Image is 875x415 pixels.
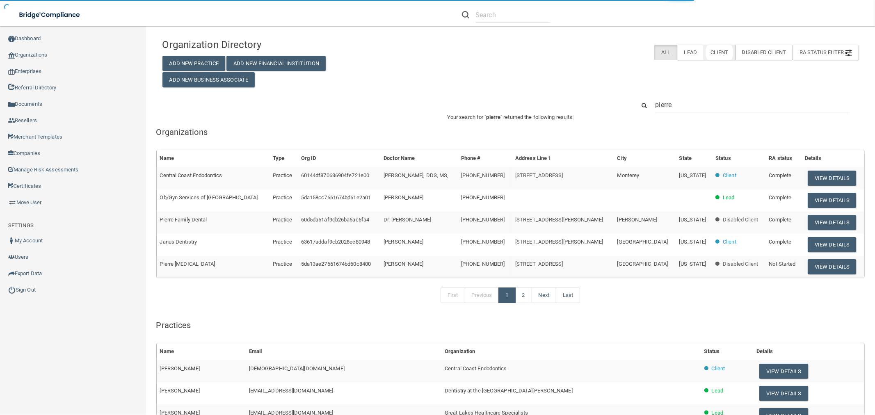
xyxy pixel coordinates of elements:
span: [PHONE_NUMBER] [461,194,505,201]
img: ic-search.3b580494.png [462,11,469,18]
th: Details [753,343,864,360]
span: [PERSON_NAME] [384,261,423,267]
th: RA status [766,150,802,167]
span: [GEOGRAPHIC_DATA] [617,261,668,267]
span: Central Coast Endodontics [160,172,222,178]
span: Central Coast Endodontics [445,365,507,372]
th: Email [246,343,441,360]
img: enterprise.0d942306.png [8,69,15,75]
p: Lead [723,193,734,203]
img: icon-users.e205127d.png [8,254,15,260]
button: View Details [808,171,856,186]
h4: Organization Directory [162,39,386,50]
span: Pierre Family Dental [160,217,207,223]
span: [PHONE_NUMBER] [461,261,505,267]
span: 60144df870636904fe721e00 [301,172,369,178]
span: Practice [273,172,292,178]
span: Janus Dentistry [160,239,197,245]
img: ic_power_dark.7ecde6b1.png [8,286,16,294]
span: [STREET_ADDRESS] [515,261,563,267]
button: View Details [808,237,856,252]
button: Add New Business Associate [162,72,255,87]
button: Add New Financial Institution [226,56,326,71]
label: Client [704,45,735,60]
button: View Details [759,364,808,379]
p: Disabled Client [723,259,758,269]
span: [US_STATE] [679,239,706,245]
span: [STREET_ADDRESS][PERSON_NAME] [515,239,603,245]
span: Practice [273,217,292,223]
span: [PHONE_NUMBER] [461,217,505,223]
th: Type [270,150,298,167]
span: pierre [487,114,501,120]
th: Name [157,150,270,167]
span: [DEMOGRAPHIC_DATA][DOMAIN_NAME] [249,365,345,372]
img: icon-documents.8dae5593.png [8,101,15,108]
span: [US_STATE] [679,261,706,267]
span: [STREET_ADDRESS][PERSON_NAME] [515,217,603,223]
th: City [614,150,676,167]
th: Status [712,150,765,167]
img: ic_dashboard_dark.d01f4a41.png [8,36,15,42]
th: Details [802,150,864,167]
span: Not Started [769,261,796,267]
button: Add New Practice [162,56,226,71]
img: ic_user_dark.df1a06c3.png [8,237,15,244]
p: Client [712,364,725,374]
p: Lead [712,386,723,396]
label: Disabled Client [735,45,793,60]
span: [PERSON_NAME], DDS, MS, [384,172,448,178]
p: Client [723,237,736,247]
th: Organization [441,343,701,360]
a: 2 [515,287,532,303]
span: [US_STATE] [679,172,706,178]
input: Search [656,97,848,112]
a: First [441,287,465,303]
span: Practice [273,239,292,245]
span: [PERSON_NAME] [384,194,423,201]
span: [PERSON_NAME] [617,217,657,223]
button: View Details [808,193,856,208]
span: 5da13ae27661674bd60c8400 [301,261,371,267]
button: View Details [808,215,856,230]
span: 60d5da51af9cb26ba6ac6fa4 [301,217,369,223]
input: Search [475,7,551,23]
button: View Details [759,386,808,401]
span: Ob/Gyn Services of [GEOGRAPHIC_DATA] [160,194,258,201]
p: Disabled Client [723,215,758,225]
img: organization-icon.f8decf85.png [8,52,15,59]
span: Complete [769,217,792,223]
th: Doctor Name [380,150,457,167]
span: [STREET_ADDRESS] [515,172,563,178]
span: [PERSON_NAME] [384,239,423,245]
th: Org ID [298,150,381,167]
th: State [676,150,713,167]
label: All [654,45,677,60]
span: Complete [769,172,792,178]
span: Dentistry at the [GEOGRAPHIC_DATA][PERSON_NAME] [445,388,573,394]
span: 63617addaf9cb2028ee80948 [301,239,370,245]
h5: Organizations [156,128,865,137]
span: [PERSON_NAME] [160,365,200,372]
button: View Details [808,259,856,274]
p: Client [723,171,736,180]
th: Phone # [458,150,512,167]
th: Address Line 1 [512,150,614,167]
img: icon-filter@2x.21656d0b.png [845,50,852,56]
img: bridge_compliance_login_screen.278c3ca4.svg [12,7,88,23]
th: Status [701,343,754,360]
label: Lead [677,45,704,60]
span: [PHONE_NUMBER] [461,239,505,245]
a: 1 [498,287,515,303]
span: [GEOGRAPHIC_DATA] [617,239,668,245]
p: Your search for " " returned the following results: [156,112,865,122]
a: Previous [465,287,499,303]
span: [US_STATE] [679,217,706,223]
h5: Practices [156,321,865,330]
label: SETTINGS [8,221,34,230]
span: Complete [769,194,792,201]
span: Monterey [617,172,640,178]
span: Dr. [PERSON_NAME] [384,217,431,223]
span: RA Status Filter [800,49,852,55]
th: Name [157,343,246,360]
